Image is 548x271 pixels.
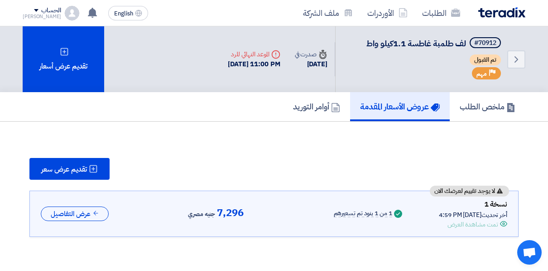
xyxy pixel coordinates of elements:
[366,37,503,50] h5: لف طلمبة غاطسة 1.1كيلو واط
[415,2,467,24] a: الطلبات
[474,40,496,46] div: #70912
[108,6,148,20] button: English
[517,240,542,265] a: Open chat
[41,207,109,222] button: عرض التفاصيل
[295,49,327,59] div: صدرت في
[350,92,450,121] a: عروض الأسعار المقدمة
[476,69,487,78] span: مهم
[228,59,280,69] div: [DATE] 11:00 PM
[360,101,440,112] h5: عروض الأسعار المقدمة
[460,101,515,112] h5: ملخص الطلب
[41,7,61,15] div: الحساب
[188,209,215,220] span: جنيه مصري
[296,2,360,24] a: ملف الشركة
[439,198,507,210] div: نسخة 1
[366,37,466,49] span: لف طلمبة غاطسة 1.1كيلو واط
[334,210,392,217] div: 1 من 1 بنود تم تسعيرهم
[434,188,495,194] span: لا يوجد تقييم لعرضك الان
[478,7,525,18] img: Teradix logo
[29,158,110,180] button: تقديم عرض سعر
[23,14,61,19] div: [PERSON_NAME]
[470,54,501,65] span: تم القبول
[450,92,525,121] a: ملخص الطلب
[293,101,340,112] h5: أوامر التوريد
[228,49,280,59] div: الموعد النهائي للرد
[41,166,87,173] span: تقديم عرض سعر
[23,26,104,92] div: تقديم عرض أسعار
[447,220,498,229] div: تمت مشاهدة العرض
[439,210,507,220] div: أخر تحديث [DATE] 4:59 PM
[283,92,350,121] a: أوامر التوريد
[65,6,79,20] img: profile_test.png
[360,2,415,24] a: الأوردرات
[295,59,327,69] div: [DATE]
[114,10,133,17] span: English
[217,207,244,218] span: 7,296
